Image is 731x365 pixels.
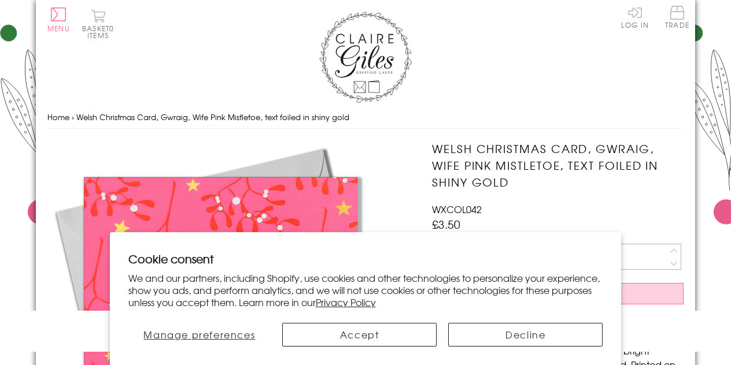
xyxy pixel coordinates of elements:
a: Trade [665,6,689,31]
nav: breadcrumbs [47,106,684,129]
a: Log In [621,6,649,28]
img: Claire Giles Greetings Cards [319,12,412,103]
span: WXCOL042 [432,202,482,216]
button: Decline [448,323,603,347]
p: We and our partners, including Shopify, use cookies and other technologies to personalize your ex... [128,272,603,308]
button: Manage preferences [128,323,271,347]
a: Privacy Policy [316,295,376,309]
h1: Welsh Christmas Card, Gwraig, Wife Pink Mistletoe, text foiled in shiny gold [432,140,684,190]
span: 0 items [87,23,114,40]
span: Manage preferences [143,327,255,341]
span: Welsh Christmas Card, Gwraig, Wife Pink Mistletoe, text foiled in shiny gold [76,111,349,122]
a: Home [47,111,69,122]
span: Menu [47,23,70,33]
button: Basket0 items [82,9,114,39]
button: Accept [282,323,437,347]
h2: Cookie consent [128,251,603,267]
button: Menu [47,8,70,32]
span: › [72,111,74,122]
span: Trade [665,6,689,28]
span: £3.50 [432,216,460,232]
